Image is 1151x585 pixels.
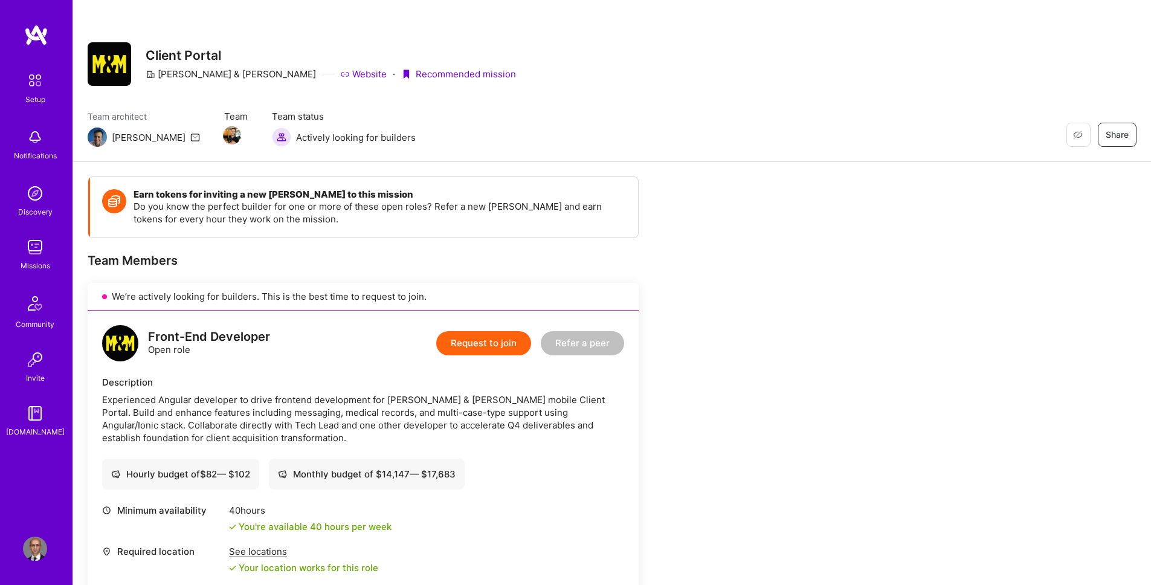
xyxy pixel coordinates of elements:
[272,110,416,123] span: Team status
[1073,130,1083,140] i: icon EyeClosed
[393,68,395,80] div: ·
[229,523,236,531] i: icon Check
[1098,123,1136,147] button: Share
[102,506,111,515] i: icon Clock
[224,125,240,146] a: Team Member Avatar
[296,131,416,144] span: Actively looking for builders
[146,68,316,80] div: [PERSON_NAME] & [PERSON_NAME]
[23,347,47,372] img: Invite
[224,110,248,123] span: Team
[88,253,639,268] div: Team Members
[16,318,54,331] div: Community
[102,189,126,213] img: Token icon
[88,283,639,311] div: We’re actively looking for builders. This is the best time to request to join.
[23,181,47,205] img: discovery
[190,132,200,142] i: icon Mail
[401,68,516,80] div: Recommended mission
[14,149,57,162] div: Notifications
[1106,129,1129,141] span: Share
[24,24,48,46] img: logo
[229,504,392,517] div: 40 hours
[146,48,516,63] h3: Client Portal
[23,537,47,561] img: User Avatar
[26,372,45,384] div: Invite
[88,128,107,147] img: Team Architect
[23,235,47,259] img: teamwork
[23,125,47,149] img: bell
[134,189,626,200] h4: Earn tokens for inviting a new [PERSON_NAME] to this mission
[148,331,270,356] div: Open role
[111,468,250,480] div: Hourly budget of $ 82 — $ 102
[18,205,53,218] div: Discovery
[229,564,236,572] i: icon Check
[278,470,287,479] i: icon Cash
[111,470,120,479] i: icon Cash
[102,325,138,361] img: logo
[229,545,378,558] div: See locations
[102,393,624,444] div: Experienced Angular developer to drive frontend development for [PERSON_NAME] & [PERSON_NAME] mob...
[102,545,223,558] div: Required location
[229,561,378,574] div: Your location works for this role
[102,376,624,389] div: Description
[223,126,241,144] img: Team Member Avatar
[102,547,111,556] i: icon Location
[278,468,456,480] div: Monthly budget of $ 14,147 — $ 17,683
[401,69,411,79] i: icon PurpleRibbon
[20,537,50,561] a: User Avatar
[112,131,185,144] div: [PERSON_NAME]
[134,200,626,225] p: Do you know the perfect builder for one or more of these open roles? Refer a new [PERSON_NAME] an...
[229,520,392,533] div: You're available 40 hours per week
[23,401,47,425] img: guide book
[541,331,624,355] button: Refer a peer
[272,128,291,147] img: Actively looking for builders
[88,110,200,123] span: Team architect
[25,93,45,106] div: Setup
[148,331,270,343] div: Front-End Developer
[21,289,50,318] img: Community
[436,331,531,355] button: Request to join
[340,68,387,80] a: Website
[102,504,223,517] div: Minimum availability
[22,68,48,93] img: setup
[6,425,65,438] div: [DOMAIN_NAME]
[88,42,131,86] img: Company Logo
[21,259,50,272] div: Missions
[146,69,155,79] i: icon CompanyGray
